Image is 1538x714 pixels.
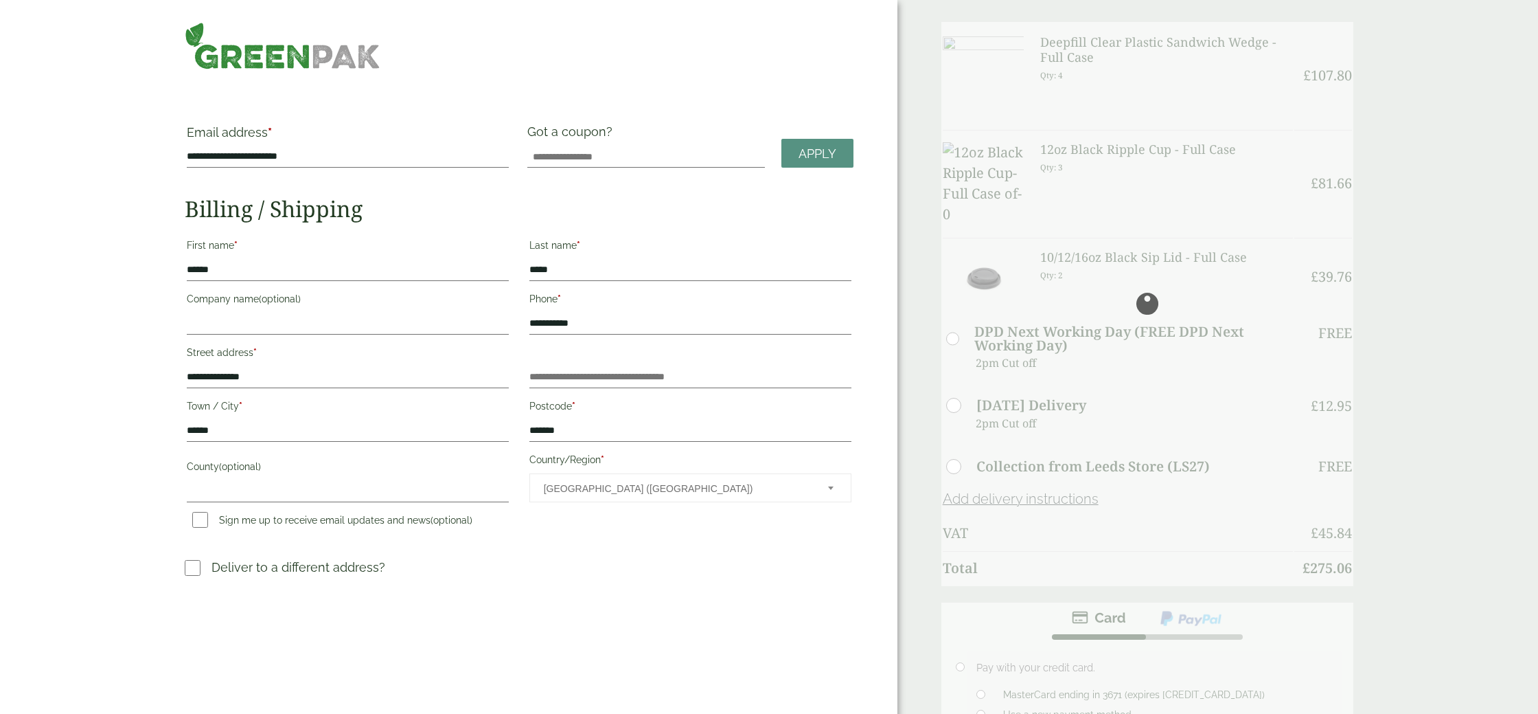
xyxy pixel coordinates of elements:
abbr: required [558,293,561,304]
abbr: required [234,240,238,251]
label: Company name [187,289,509,313]
label: Postcode [529,397,851,420]
a: Apply [781,139,853,168]
label: County [187,457,509,480]
label: Email address [187,126,509,146]
abbr: required [577,240,580,251]
label: Street address [187,343,509,366]
span: (optional) [219,461,261,472]
label: Last name [529,236,851,259]
label: Phone [529,289,851,313]
span: (optional) [431,515,472,526]
span: Country/Region [529,473,851,502]
label: Sign me up to receive email updates and news [187,515,478,530]
p: Deliver to a different address? [211,558,385,577]
input: Sign me up to receive email updates and news(optional) [192,512,208,528]
abbr: required [253,347,257,358]
label: Town / City [187,397,509,420]
abbr: required [601,454,604,465]
img: GreenPak Supplies [185,22,380,69]
span: Apply [799,146,836,161]
label: Country/Region [529,450,851,473]
span: (optional) [259,293,301,304]
h2: Billing / Shipping [185,196,853,222]
label: Got a coupon? [527,124,618,146]
label: First name [187,236,509,259]
abbr: required [239,401,242,412]
span: United Kingdom (UK) [544,474,810,503]
abbr: required [572,401,575,412]
abbr: required [268,125,272,140]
